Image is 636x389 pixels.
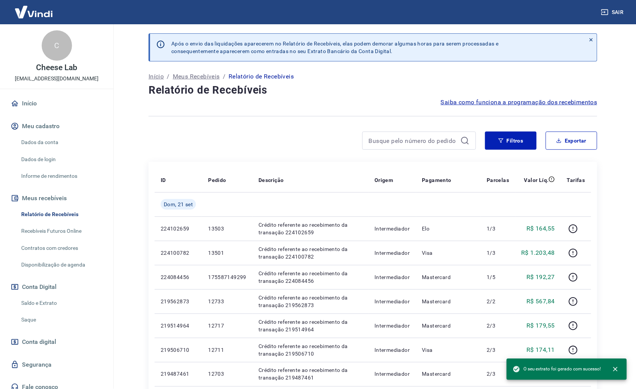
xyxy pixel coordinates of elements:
[546,132,597,150] button: Exportar
[22,337,56,347] span: Conta digital
[208,346,246,354] p: 12711
[487,322,509,329] p: 2/3
[18,135,104,150] a: Dados da conta
[422,249,475,257] p: Visa
[487,249,509,257] p: 1/3
[15,75,99,83] p: [EMAIL_ADDRESS][DOMAIN_NAME]
[527,273,555,282] p: R$ 192,27
[18,240,104,256] a: Contratos com credores
[161,346,196,354] p: 219506710
[208,273,246,281] p: 175587149299
[258,221,362,236] p: Crédito referente ao recebimento da transação 224102659
[258,342,362,358] p: Crédito referente ao recebimento da transação 219506710
[487,176,509,184] p: Parcelas
[369,135,457,146] input: Busque pelo número do pedido
[258,176,284,184] p: Descrição
[18,257,104,273] a: Disponibilização de agenda
[167,72,169,81] p: /
[173,72,220,81] a: Meus Recebíveis
[567,176,585,184] p: Tarifas
[258,318,362,333] p: Crédito referente ao recebimento da transação 219514964
[422,322,475,329] p: Mastercard
[18,312,104,328] a: Saque
[208,298,246,305] p: 12733
[374,273,410,281] p: Intermediador
[487,225,509,232] p: 1/3
[422,176,452,184] p: Pagamento
[9,95,104,112] a: Início
[164,201,193,208] span: Dom, 21 set
[258,245,362,260] p: Crédito referente ao recebimento da transação 224100782
[527,321,555,330] p: R$ 179,55
[422,346,475,354] p: Visa
[258,294,362,309] p: Crédito referente ao recebimento da transação 219562873
[527,345,555,354] p: R$ 174,11
[223,72,226,81] p: /
[9,279,104,295] button: Conta Digital
[258,270,362,285] p: Crédito referente ao recebimento da transação 224084456
[487,346,509,354] p: 2/3
[161,370,196,378] p: 219487461
[600,5,627,19] button: Sair
[374,298,410,305] p: Intermediador
[374,322,410,329] p: Intermediador
[208,322,246,329] p: 12717
[607,361,624,378] button: close
[42,30,72,61] div: C
[229,72,294,81] p: Relatório de Recebíveis
[485,132,537,150] button: Filtros
[513,365,601,373] span: O seu extrato foi gerado com sucesso!
[9,190,104,207] button: Meus recebíveis
[161,249,196,257] p: 224100782
[524,176,549,184] p: Valor Líq.
[18,152,104,167] a: Dados de login
[374,176,393,184] p: Origem
[36,64,77,72] p: Cheese Lab
[487,273,509,281] p: 1/5
[208,176,226,184] p: Pedido
[208,370,246,378] p: 12703
[161,322,196,329] p: 219514964
[161,176,166,184] p: ID
[9,118,104,135] button: Meu cadastro
[171,40,499,55] p: Após o envio das liquidações aparecerem no Relatório de Recebíveis, elas podem demorar algumas ho...
[374,225,410,232] p: Intermediador
[9,334,104,350] a: Conta digital
[18,207,104,222] a: Relatório de Recebíveis
[487,298,509,305] p: 2/2
[522,248,555,257] p: R$ 1.203,48
[374,370,410,378] p: Intermediador
[9,356,104,373] a: Segurança
[18,223,104,239] a: Recebíveis Futuros Online
[149,72,164,81] a: Início
[422,298,475,305] p: Mastercard
[374,346,410,354] p: Intermediador
[527,297,555,306] p: R$ 567,84
[527,224,555,233] p: R$ 164,55
[422,370,475,378] p: Mastercard
[422,225,475,232] p: Elo
[258,367,362,382] p: Crédito referente ao recebimento da transação 219487461
[161,273,196,281] p: 224084456
[18,168,104,184] a: Informe de rendimentos
[149,83,597,98] h4: Relatório de Recebíveis
[208,249,246,257] p: 13501
[441,98,597,107] a: Saiba como funciona a programação dos recebimentos
[161,225,196,232] p: 224102659
[18,295,104,311] a: Saldo e Extrato
[161,298,196,305] p: 219562873
[208,225,246,232] p: 13503
[422,273,475,281] p: Mastercard
[487,370,509,378] p: 2/3
[374,249,410,257] p: Intermediador
[9,0,58,24] img: Vindi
